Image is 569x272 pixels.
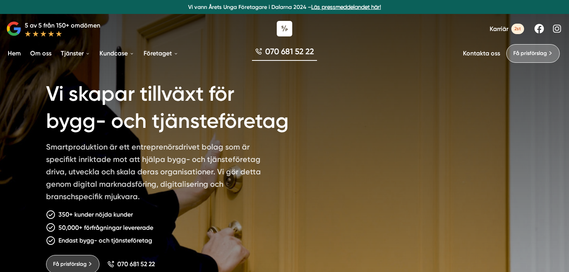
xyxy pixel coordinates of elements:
a: Företaget [142,43,180,63]
p: Smartproduktion är ett entreprenörsdrivet bolag som är specifikt inriktade mot att hjälpa bygg- o... [46,141,269,206]
span: 070 681 52 22 [117,260,155,268]
span: Få prisförslag [513,49,547,58]
p: 50,000+ förfrågningar levererade [58,223,153,232]
span: Få prisförslag [53,260,87,269]
span: Karriär [490,25,508,33]
a: 070 681 52 22 [107,260,155,268]
p: Endast bygg- och tjänsteföretag [58,236,152,245]
a: Få prisförslag [506,44,560,63]
span: 070 681 52 22 [265,46,314,57]
a: Karriär 2st [490,24,524,34]
a: Tjänster [59,43,92,63]
a: Hem [6,43,22,63]
h1: Vi skapar tillväxt för bygg- och tjänsteföretag [46,71,317,141]
a: Läs pressmeddelandet här! [311,4,381,10]
p: Vi vann Årets Unga Företagare i Dalarna 2024 – [3,3,566,11]
a: Kontakta oss [463,50,500,57]
span: 2st [511,24,524,34]
p: 5 av 5 från 150+ omdömen [25,21,100,30]
a: Kundcase [98,43,136,63]
a: Om oss [29,43,53,63]
a: 070 681 52 22 [252,46,317,61]
p: 350+ kunder nöjda kunder [58,210,133,219]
